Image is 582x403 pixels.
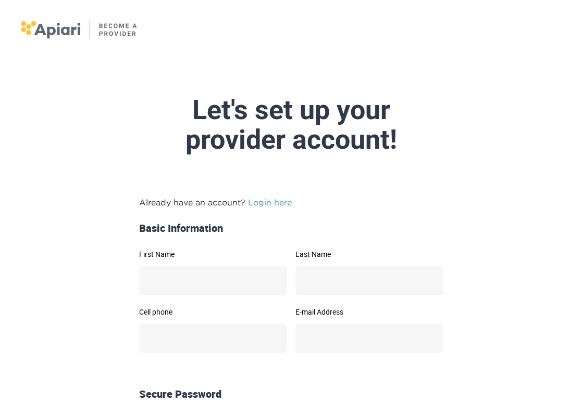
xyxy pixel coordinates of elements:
div: Let's set up your provider account! [45,95,537,154]
label: E-mail Address [295,308,443,316]
label: Cell phone [139,308,287,316]
a: Login here [248,198,292,207]
p: Already have an account? [139,196,443,209]
div: Basic Information [135,221,448,236]
label: Last Name [295,251,443,258]
div: Secure Password [135,387,448,402]
label: First Name [139,251,287,258]
img: logo [21,21,138,38]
